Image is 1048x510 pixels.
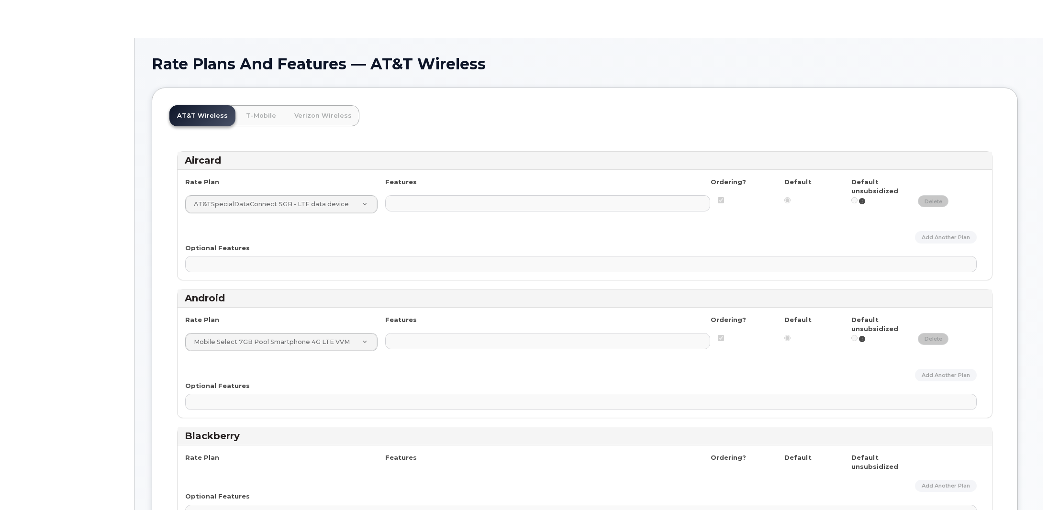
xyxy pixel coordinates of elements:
[169,105,235,126] a: AT&T Wireless
[185,454,219,461] strong: Rate Plan
[851,178,898,195] strong: Default unsubsidized
[185,244,250,253] label: Optional Features
[385,454,417,461] strong: Features
[194,338,350,345] span: Mobile Select 7GB Pool Smartphone 4G LTE VVM
[238,105,284,126] a: T-Mobile
[915,369,977,381] a: Add Another Plan
[194,200,349,208] span: AT&TSpecialDataConnect 5GB - LTE data device
[185,292,985,305] h3: Android
[185,381,250,390] label: Optional Features
[185,178,219,186] strong: Rate Plan
[186,333,377,351] a: Mobile Select 7GB Pool Smartphone 4G LTE VVM
[711,178,746,186] strong: Ordering?
[185,154,985,167] h3: Aircard
[851,454,898,470] strong: Default unsubsidized
[784,454,812,461] strong: Default
[711,454,746,461] strong: Ordering?
[851,316,898,333] strong: Default unsubsidized
[186,196,377,213] a: AT&TSpecialDataConnect 5GB - LTE data device
[185,316,219,323] strong: Rate Plan
[287,105,359,126] a: Verizon Wireless
[918,333,949,345] a: delete
[385,178,417,186] strong: Features
[915,231,977,243] a: Add Another Plan
[185,430,985,443] h3: Blackberry
[915,480,977,492] a: Add Another Plan
[918,195,949,207] a: delete
[385,316,417,323] strong: Features
[784,178,812,186] strong: Default
[185,492,250,501] label: Optional Features
[711,316,746,323] strong: Ordering?
[152,55,1026,72] h1: Rate Plans And Features — AT&T Wireless
[784,316,812,323] strong: Default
